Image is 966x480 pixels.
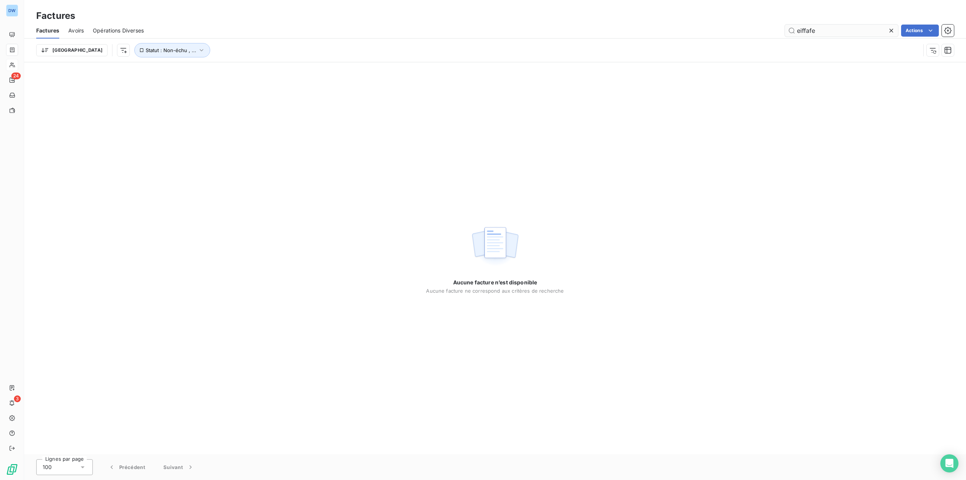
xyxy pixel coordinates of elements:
[154,459,203,475] button: Suivant
[43,463,52,471] span: 100
[426,288,564,294] span: Aucune facture ne correspond aux critères de recherche
[36,44,108,56] button: [GEOGRAPHIC_DATA]
[11,73,21,79] span: 24
[785,25,898,37] input: Rechercher
[453,279,537,286] span: Aucune facture n’est disponible
[146,47,196,53] span: Statut : Non-échu , ...
[93,27,144,34] span: Opérations Diverses
[99,459,154,475] button: Précédent
[6,463,18,475] img: Logo LeanPay
[14,395,21,402] span: 3
[36,27,59,34] span: Factures
[6,5,18,17] div: DW
[940,454,958,472] div: Open Intercom Messenger
[68,27,84,34] span: Avoirs
[134,43,210,57] button: Statut : Non-échu , ...
[36,9,75,23] h3: Factures
[901,25,939,37] button: Actions
[471,223,519,270] img: empty state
